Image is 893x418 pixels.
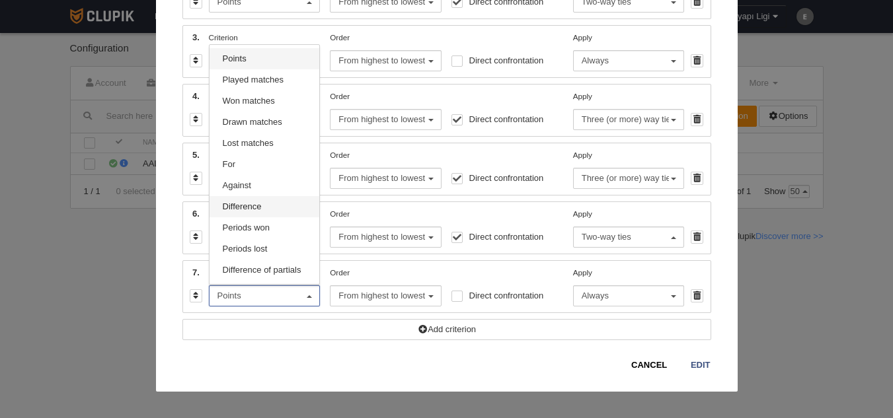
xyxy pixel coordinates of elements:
button: Order [330,168,442,189]
span: Two-way ties [582,231,670,243]
span: Points [217,290,305,302]
span: Difference [223,201,262,213]
label: Apply [573,90,685,130]
span: From highest to lowest [338,172,426,184]
span: Points [223,53,247,65]
span: Always [582,290,670,302]
button: Apply [573,50,685,71]
label: Criterion [209,32,321,71]
span: Drawn matches [223,116,282,128]
span: Won matches [223,95,275,107]
span: Three (or more) way ties [582,114,670,125]
label: Criterion [209,267,321,306]
label: Order [330,32,442,71]
span: From highest to lowest [338,114,426,125]
span: Lost matches [223,137,274,149]
button: Order [330,226,442,248]
span: Periods won [223,222,270,234]
button: Apply [573,168,685,189]
a: Cancel [631,359,668,372]
span: From highest to lowest [338,55,426,67]
span: Periods lost [223,243,268,255]
label: Direct confrontation [451,213,563,243]
span: From highest to lowest [338,290,426,302]
label: Apply [573,32,685,71]
span: For [223,158,236,170]
label: Order [330,208,442,248]
button: Order [330,50,442,71]
label: Direct confrontation [451,271,563,302]
label: Apply [573,208,685,248]
button: Apply [573,226,685,248]
span: Always [582,55,670,67]
label: Apply [573,149,685,189]
button: Order [330,109,442,130]
span: From highest to lowest [338,231,426,243]
label: Apply [573,267,685,306]
label: Direct confrontation [451,36,563,67]
a: Add criterion [182,319,711,340]
label: Order [330,267,442,306]
a: Edit [690,359,711,372]
span: Three (or more) way ties [582,172,670,184]
span: Difference of partials [223,264,301,276]
label: Direct confrontation [451,154,563,184]
button: CriterionPointsPlayed matchesWon matchesDrawn matchesLost matchesForAgainstDifferencePeriods wonP... [209,285,321,306]
label: Direct confrontation [451,95,563,125]
button: Apply [573,109,685,130]
button: Order [330,285,442,306]
button: Apply [573,285,685,306]
span: Against [223,180,251,192]
label: Order [330,149,442,189]
span: Played matches [223,74,284,86]
label: Order [330,90,442,130]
